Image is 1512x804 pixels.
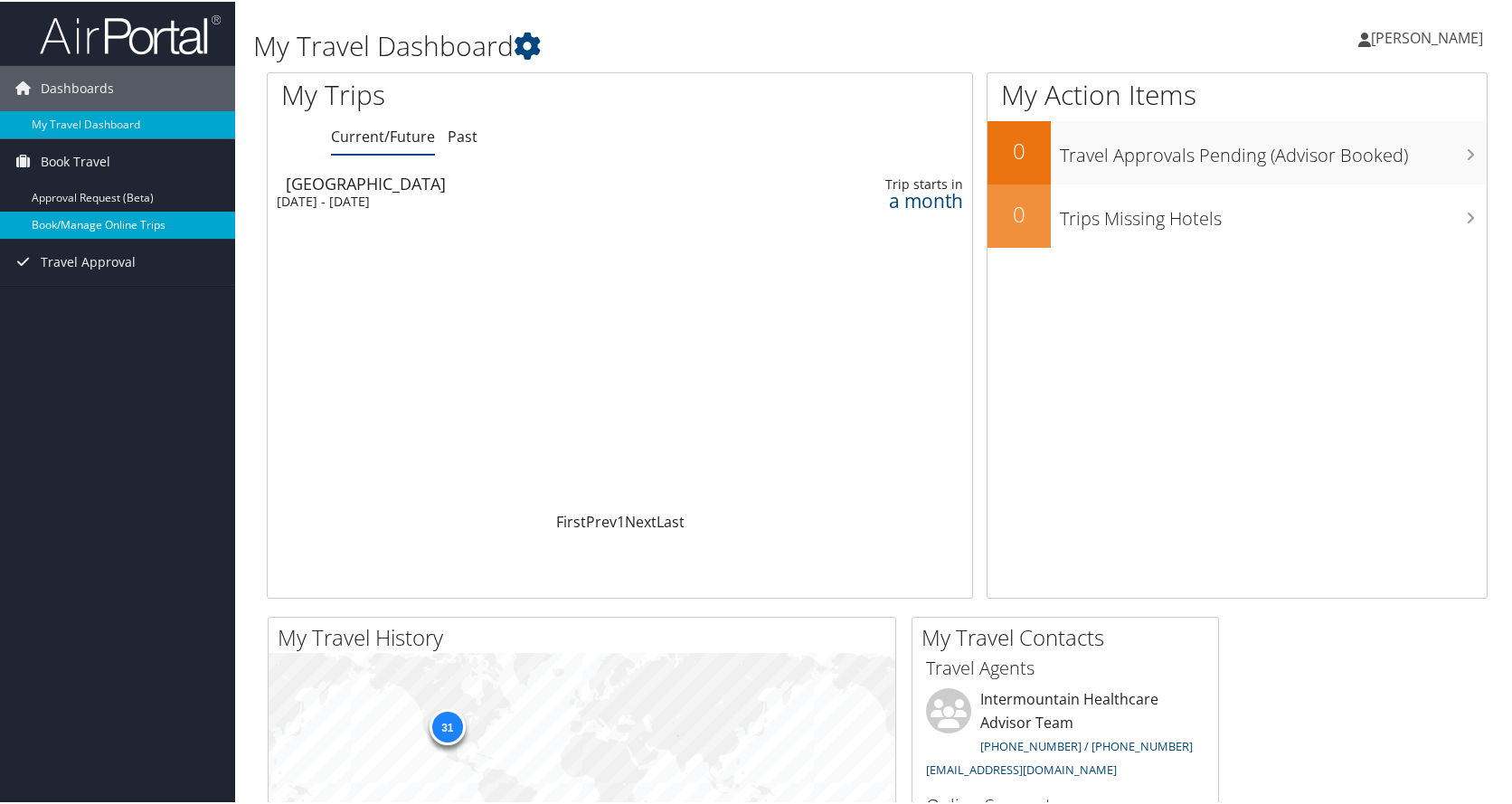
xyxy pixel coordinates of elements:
[278,620,895,651] h2: My Travel History
[1371,26,1483,46] span: [PERSON_NAME]
[41,64,114,109] span: Dashboards
[1358,9,1501,63] a: [PERSON_NAME]
[921,620,1218,651] h2: My Travel Contacts
[556,510,586,530] a: First
[40,12,221,54] img: airportal-logo.png
[286,174,717,190] div: [GEOGRAPHIC_DATA]
[802,191,963,207] div: a month
[657,510,685,530] a: Last
[586,510,617,530] a: Prev
[625,510,657,530] a: Next
[988,134,1051,165] h2: 0
[988,74,1487,112] h1: My Action Items
[988,183,1487,246] a: 0Trips Missing Hotels
[802,175,963,191] div: Trip starts in
[41,137,110,183] span: Book Travel
[1060,195,1487,230] h3: Trips Missing Hotels
[253,25,1085,63] h1: My Travel Dashboard
[281,74,666,112] h1: My Trips
[1060,132,1487,166] h3: Travel Approvals Pending (Advisor Booked)
[277,192,708,208] div: [DATE] - [DATE]
[926,760,1117,776] a: [EMAIL_ADDRESS][DOMAIN_NAME]
[429,707,465,743] div: 31
[988,197,1051,228] h2: 0
[41,238,136,283] span: Travel Approval
[448,125,477,145] a: Past
[331,125,435,145] a: Current/Future
[988,119,1487,183] a: 0Travel Approvals Pending (Advisor Booked)
[917,686,1214,783] li: Intermountain Healthcare Advisor Team
[980,736,1193,752] a: [PHONE_NUMBER] / [PHONE_NUMBER]
[617,510,625,530] a: 1
[926,654,1205,679] h3: Travel Agents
